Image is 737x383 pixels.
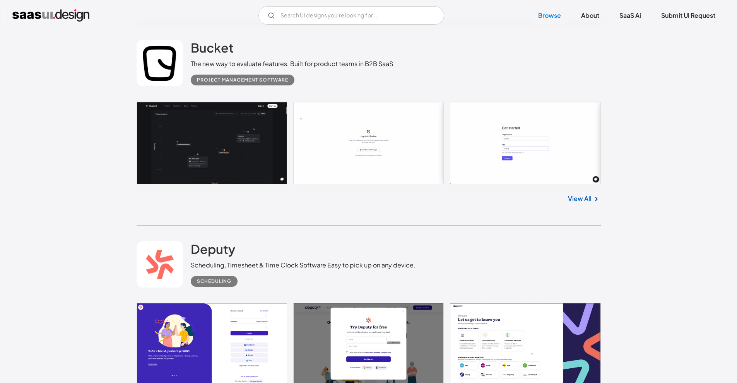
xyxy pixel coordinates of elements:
div: The new way to evaluate features. Built for product teams in B2B SaaS [191,59,393,68]
a: About [572,7,609,24]
a: Deputy [191,241,235,260]
div: Scheduling [197,277,231,286]
a: View All [568,194,592,203]
div: Scheduling, Timesheet & Time Clock Software Easy to pick up on any device. [191,260,416,270]
a: SaaS Ai [610,7,650,24]
h2: Deputy [191,241,235,257]
a: home [12,9,89,22]
div: Project Management Software [197,75,288,85]
a: Submit UI Request [652,7,725,24]
a: Browse [529,7,570,24]
form: Email Form [258,6,444,25]
input: Search UI designs you're looking for... [258,6,444,25]
a: Bucket [191,40,234,59]
h2: Bucket [191,40,234,55]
